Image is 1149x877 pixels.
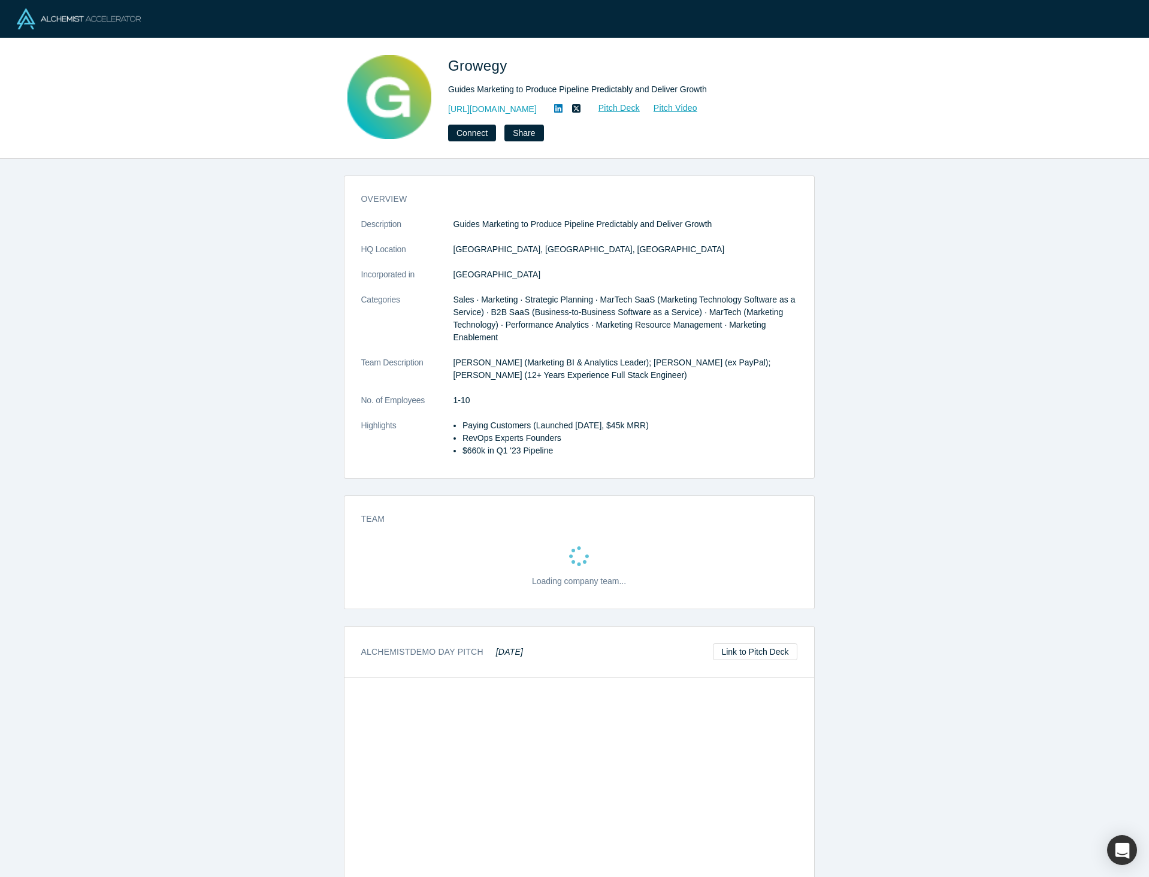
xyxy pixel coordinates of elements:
[453,218,797,231] p: Guides Marketing to Produce Pipeline Predictably and Deliver Growth
[496,647,523,657] em: [DATE]
[361,243,453,268] dt: HQ Location
[640,101,698,115] a: Pitch Video
[453,243,797,256] dd: [GEOGRAPHIC_DATA], [GEOGRAPHIC_DATA], [GEOGRAPHIC_DATA]
[361,268,453,294] dt: Incorporated in
[361,419,453,470] dt: Highlights
[585,101,640,115] a: Pitch Deck
[361,513,781,525] h3: Team
[361,356,453,394] dt: Team Description
[361,294,453,356] dt: Categories
[453,268,797,281] dd: [GEOGRAPHIC_DATA]
[448,58,512,74] span: Growegy
[448,83,784,96] div: Guides Marketing to Produce Pipeline Predictably and Deliver Growth
[462,444,797,457] li: $660k in Q1 '23 Pipeline
[361,193,781,205] h3: overview
[448,125,496,141] button: Connect
[347,55,431,139] img: Growegy's Logo
[462,419,797,432] li: Paying Customers (Launched [DATE], $45k MRR)
[17,8,141,29] img: Alchemist Logo
[361,646,524,658] h3: Alchemist Demo Day Pitch
[532,575,626,588] p: Loading company team...
[504,125,543,141] button: Share
[453,356,797,382] p: [PERSON_NAME] (Marketing BI & Analytics Leader); [PERSON_NAME] (ex PayPal); [PERSON_NAME] (12+ Ye...
[453,295,796,342] span: Sales · Marketing · Strategic Planning · MarTech SaaS (Marketing Technology Software as a Service...
[462,432,797,444] li: RevOps Experts Founders
[453,394,797,407] dd: 1-10
[361,218,453,243] dt: Description
[361,394,453,419] dt: No. of Employees
[448,103,537,116] a: [URL][DOMAIN_NAME]
[713,643,797,660] a: Link to Pitch Deck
